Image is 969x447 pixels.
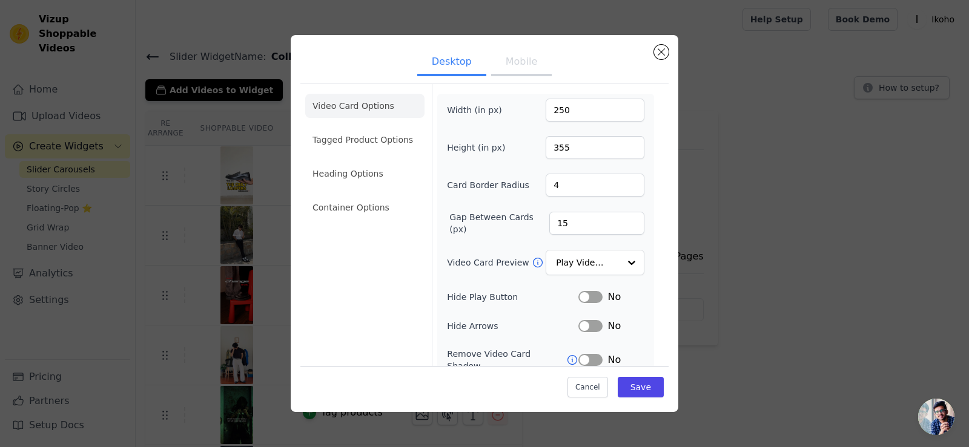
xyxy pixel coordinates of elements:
[417,50,486,76] button: Desktop
[447,256,531,269] label: Video Card Preview
[46,71,108,79] div: Domain Overview
[447,104,513,116] label: Width (in px)
[305,94,425,118] li: Video Card Options
[33,70,42,80] img: tab_domain_overview_orange.svg
[305,195,425,220] li: Container Options
[447,320,578,332] label: Hide Arrows
[305,162,425,186] li: Heading Options
[491,50,552,76] button: Mobile
[19,31,29,41] img: website_grey.svg
[567,377,608,397] button: Cancel
[607,290,621,304] span: No
[34,19,59,29] div: v 4.0.25
[447,348,566,372] label: Remove Video Card Shadow
[31,31,133,41] div: Domain: [DOMAIN_NAME]
[121,70,130,80] img: tab_keywords_by_traffic_grey.svg
[134,71,204,79] div: Keywords by Traffic
[447,142,513,154] label: Height (in px)
[19,19,29,29] img: logo_orange.svg
[618,377,664,397] button: Save
[607,319,621,333] span: No
[447,179,529,191] label: Card Border Radius
[449,211,549,235] label: Gap Between Cards (px)
[654,45,669,59] button: Close modal
[918,399,954,435] a: Open chat
[305,128,425,152] li: Tagged Product Options
[607,353,621,367] span: No
[447,291,578,303] label: Hide Play Button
